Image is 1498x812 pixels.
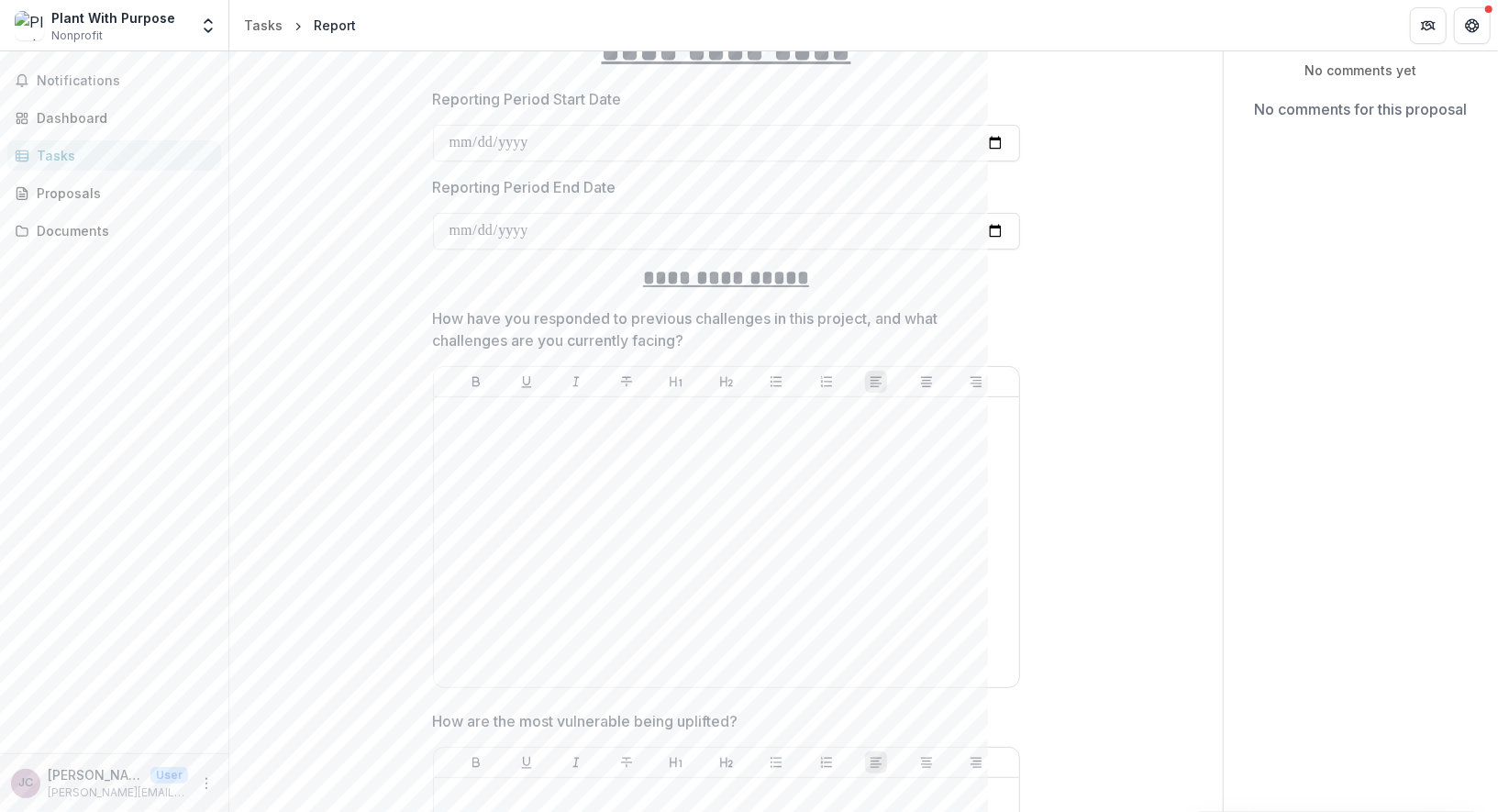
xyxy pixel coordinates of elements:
[48,784,188,801] p: [PERSON_NAME][EMAIL_ADDRESS][DOMAIN_NAME]
[433,307,1009,351] p: How have you responded to previous challenges in this project, and what challenges are you curren...
[433,88,622,110] p: Reporting Period Start Date
[7,178,221,208] a: Proposals
[7,66,221,95] button: Notifications
[765,751,787,773] button: Bullet List
[516,371,538,393] button: Underline
[18,777,33,789] div: Jamie Chen
[1454,7,1491,44] button: Get Help
[865,371,887,393] button: Align Left
[516,751,538,773] button: Underline
[1238,61,1483,80] p: No comments yet
[37,184,206,203] div: Proposals
[195,7,221,44] button: Open entity switcher
[237,12,363,39] nav: breadcrumb
[51,8,175,28] div: Plant With Purpose
[37,221,206,240] div: Documents
[665,371,687,393] button: Heading 1
[7,216,221,246] a: Documents
[465,751,487,773] button: Bold
[195,773,217,795] button: More
[816,371,838,393] button: Ordered List
[433,710,738,732] p: How are the most vulnerable being uplifted?
[915,371,938,393] button: Align Center
[37,146,206,165] div: Tasks
[716,371,738,393] button: Heading 2
[150,767,188,784] p: User
[465,371,487,393] button: Bold
[7,140,221,171] a: Tasks
[865,751,887,773] button: Align Left
[48,765,143,784] p: [PERSON_NAME]
[314,16,356,35] div: Report
[616,751,638,773] button: Strike
[433,176,616,198] p: Reporting Period End Date
[244,16,283,35] div: Tasks
[915,751,938,773] button: Align Center
[1255,98,1468,120] p: No comments for this proposal
[616,371,638,393] button: Strike
[965,371,987,393] button: Align Right
[37,73,214,89] span: Notifications
[765,371,787,393] button: Bullet List
[565,371,587,393] button: Italicize
[7,103,221,133] a: Dashboard
[565,751,587,773] button: Italicize
[665,751,687,773] button: Heading 1
[37,108,206,128] div: Dashboard
[237,12,290,39] a: Tasks
[51,28,103,44] span: Nonprofit
[1410,7,1447,44] button: Partners
[15,11,44,40] img: Plant With Purpose
[965,751,987,773] button: Align Right
[716,751,738,773] button: Heading 2
[816,751,838,773] button: Ordered List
